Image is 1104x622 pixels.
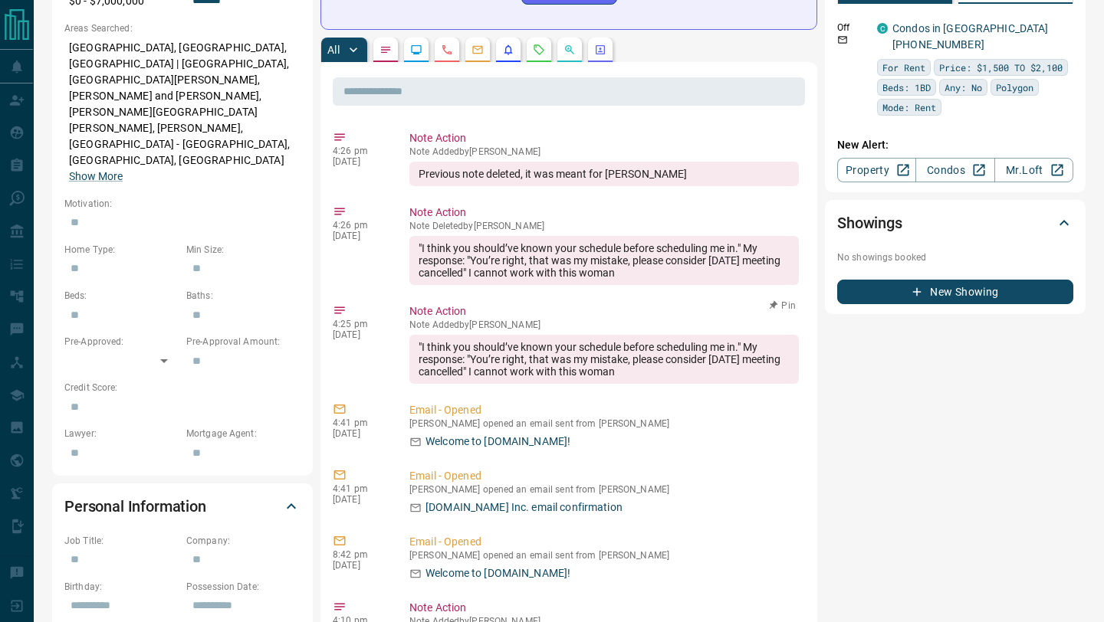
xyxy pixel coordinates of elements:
p: Note Action [409,205,799,221]
span: Any: No [945,80,982,95]
svg: Emails [472,44,484,56]
p: Welcome to [DOMAIN_NAME]! [426,434,570,450]
div: "I think you should’ve known your schedule before scheduling me in." My response: "You’re right, ... [409,236,799,285]
p: Job Title: [64,534,179,548]
h2: Showings [837,211,902,235]
h2: Personal Information [64,494,206,519]
p: Note Action [409,130,799,146]
p: 4:26 pm [333,220,386,231]
p: [DATE] [333,560,386,571]
p: Note Deleted by [PERSON_NAME] [409,221,799,231]
p: Welcome to [DOMAIN_NAME]! [426,565,570,581]
svg: Requests [533,44,545,56]
p: Possession Date: [186,580,301,594]
svg: Listing Alerts [502,44,514,56]
svg: Calls [441,44,453,56]
a: Condos [915,158,994,182]
p: Mortgage Agent: [186,427,301,440]
p: 4:26 pm [333,146,386,156]
p: [DATE] [333,428,386,439]
div: condos.ca [877,23,888,34]
p: [DOMAIN_NAME] Inc. email confirmation [426,499,623,516]
p: New Alert: [837,137,1073,153]
div: Previous note deleted, it was meant for [PERSON_NAME] [409,162,799,186]
span: Polygon [996,80,1033,95]
p: All [327,44,340,55]
p: Min Size: [186,243,301,257]
p: Areas Searched: [64,21,301,35]
p: Pre-Approval Amount: [186,335,301,349]
svg: Agent Actions [594,44,606,56]
p: Pre-Approved: [64,335,179,349]
p: Motivation: [64,197,301,211]
p: Credit Score: [64,381,301,394]
p: Lawyer: [64,427,179,440]
p: No showings booked [837,250,1073,264]
p: 8:42 pm [333,549,386,560]
p: 4:25 pm [333,319,386,329]
p: Birthday: [64,580,179,594]
p: [GEOGRAPHIC_DATA], [GEOGRAPHIC_DATA], [GEOGRAPHIC_DATA] | [GEOGRAPHIC_DATA], [GEOGRAPHIC_DATA][PE... [64,35,301,189]
span: Beds: 1BD [882,80,931,95]
div: Personal Information [64,488,301,525]
p: [PERSON_NAME] opened an email sent from [PERSON_NAME] [409,484,799,495]
span: For Rent [882,60,925,75]
p: Note Action [409,600,799,616]
p: Baths: [186,289,301,303]
a: Condos in [GEOGRAPHIC_DATA] [PHONE_NUMBER] [892,22,1049,51]
p: Home Type: [64,243,179,257]
p: Beds: [64,289,179,303]
div: "I think you should’ve known your schedule before scheduling me in." My response: "You’re right, ... [409,335,799,384]
p: Note Added by [PERSON_NAME] [409,319,799,330]
p: 4:41 pm [333,483,386,494]
svg: Email [837,34,848,45]
p: [PERSON_NAME] opened an email sent from [PERSON_NAME] [409,418,799,429]
p: [DATE] [333,156,386,167]
svg: Opportunities [563,44,576,56]
p: [DATE] [333,231,386,241]
button: Show More [69,169,123,185]
div: Showings [837,205,1073,241]
p: Email - Opened [409,534,799,550]
button: New Showing [837,280,1073,304]
p: Email - Opened [409,402,799,418]
p: Note Action [409,303,799,319]
span: Mode: Rent [882,100,936,115]
a: Property [837,158,916,182]
p: [DATE] [333,494,386,505]
p: Email - Opened [409,468,799,484]
p: [DATE] [333,329,386,340]
p: Note Added by [PERSON_NAME] [409,146,799,157]
p: [PERSON_NAME] opened an email sent from [PERSON_NAME] [409,550,799,561]
p: Off [837,21,868,34]
a: Mr.Loft [994,158,1073,182]
svg: Lead Browsing Activity [410,44,422,56]
button: Pin [761,299,805,313]
span: Price: $1,500 TO $2,100 [939,60,1063,75]
p: Company: [186,534,301,548]
svg: Notes [379,44,392,56]
p: 4:41 pm [333,417,386,428]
